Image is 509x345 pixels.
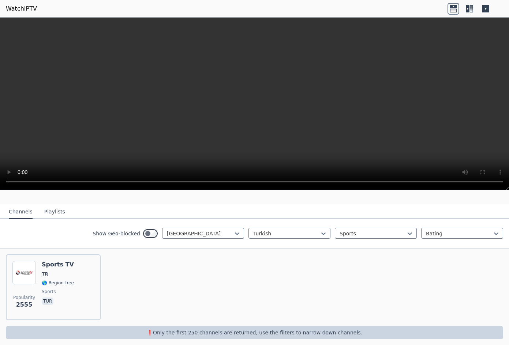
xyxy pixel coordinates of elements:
span: TR [42,271,48,277]
span: 2555 [16,300,33,309]
span: 🌎 Region-free [42,280,74,286]
label: Show Geo-blocked [93,230,140,237]
p: tur [42,297,53,305]
button: Channels [9,205,33,219]
h6: Sports TV [42,261,74,268]
button: Playlists [44,205,65,219]
p: ❗️Only the first 250 channels are returned, use the filters to narrow down channels. [9,329,500,336]
span: Popularity [13,295,35,300]
span: sports [42,289,56,295]
img: Sports TV [12,261,36,284]
a: WatchIPTV [6,4,37,13]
